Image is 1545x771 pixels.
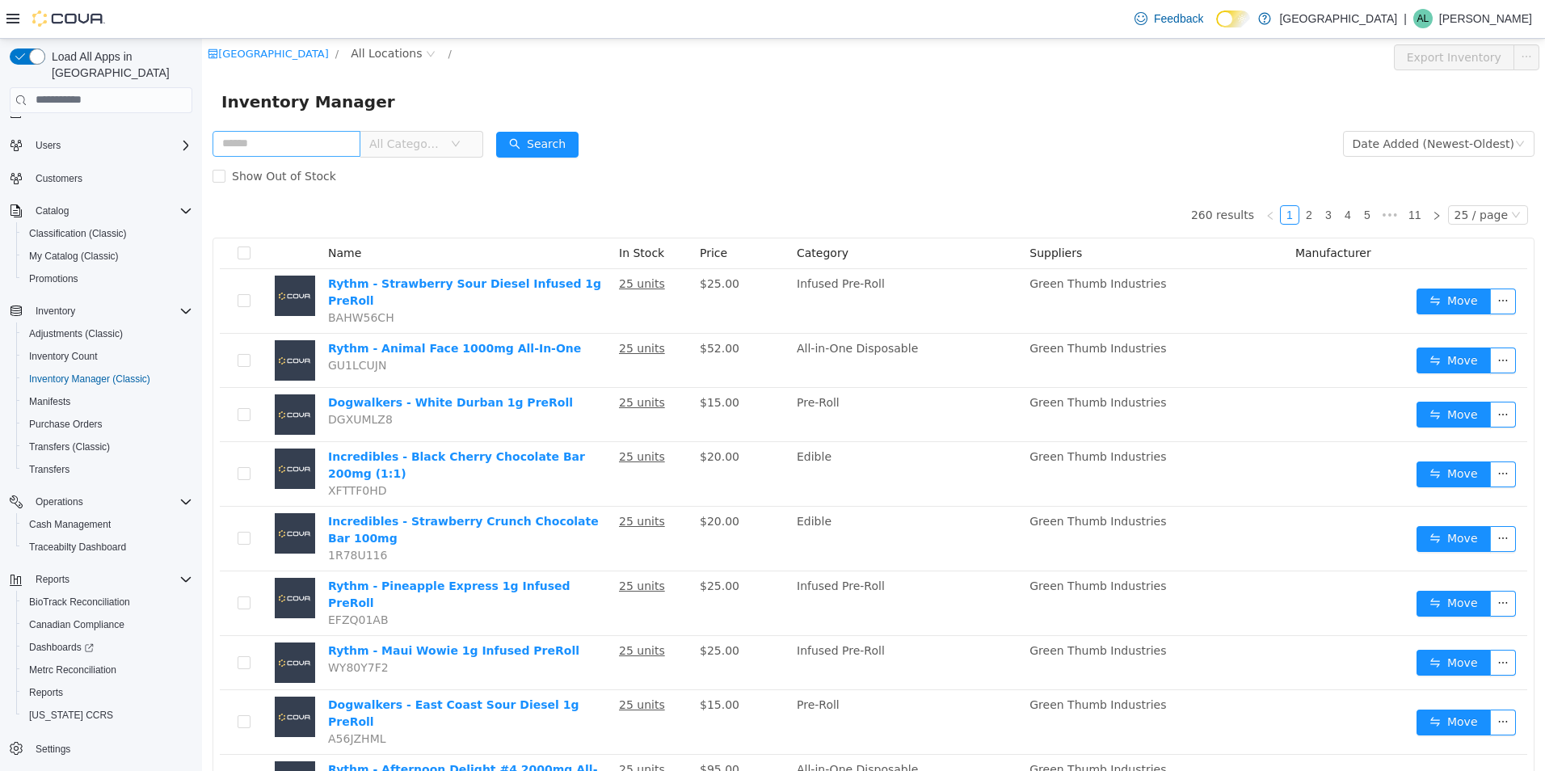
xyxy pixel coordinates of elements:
[498,208,525,221] span: Price
[1215,363,1289,389] button: icon: swapMove
[29,136,67,155] button: Users
[23,592,192,612] span: BioTrack Reconciliation
[23,415,109,434] a: Purchase Orders
[23,660,192,680] span: Metrc Reconciliation
[23,615,131,634] a: Canadian Compliance
[73,474,113,515] img: Incredibles - Strawberry Crunch Chocolate Bar 100mg placeholder
[1225,166,1244,186] li: Next Page
[498,541,537,554] span: $25.00
[498,659,537,672] span: $15.00
[36,172,82,185] span: Customers
[1154,11,1203,27] span: Feedback
[827,208,880,221] span: Suppliers
[29,201,75,221] button: Catalog
[16,591,199,613] button: BioTrack Reconciliation
[23,437,192,457] span: Transfers (Classic)
[16,268,199,290] button: Promotions
[1175,166,1201,186] li: Next 5 Pages
[498,476,537,489] span: $20.00
[29,518,111,531] span: Cash Management
[1215,671,1289,697] button: icon: swapMove
[73,410,113,450] img: Incredibles - Black Cherry Chocolate Bar 200mg (1:1) placeholder
[246,9,250,21] span: /
[29,327,123,340] span: Adjustments (Classic)
[417,303,463,316] u: 25 units
[827,541,964,554] span: Green Thumb Industries
[1288,487,1314,513] button: icon: ellipsis
[6,9,127,21] a: icon: shop[GEOGRAPHIC_DATA]
[126,476,397,506] a: Incredibles - Strawberry Crunch Chocolate Bar 100mg
[45,48,192,81] span: Load All Apps in [GEOGRAPHIC_DATA]
[827,605,964,618] span: Green Thumb Industries
[1404,9,1407,28] p: |
[73,604,113,644] img: Rythm - Maui Wowie 1g Infused PreRoll placeholder
[1215,423,1289,449] button: icon: swapMove
[1151,93,1312,117] div: Date Added (Newest-Oldest)
[827,724,964,737] span: Green Thumb Industries
[1156,166,1175,186] li: 5
[29,373,150,385] span: Inventory Manager (Classic)
[1093,208,1169,221] span: Manufacturer
[3,491,199,513] button: Operations
[16,368,199,390] button: Inventory Manager (Classic)
[126,238,399,268] a: Rythm - Strawberry Sour Diesel Infused 1g PreRoll
[29,709,113,722] span: [US_STATE] CCRS
[16,681,199,704] button: Reports
[1439,9,1532,28] p: [PERSON_NAME]
[23,415,192,434] span: Purchase Orders
[1288,552,1314,578] button: icon: ellipsis
[126,541,368,571] a: Rythm - Pineapple Express 1g Infused PreRoll
[29,541,126,554] span: Traceabilty Dashboard
[588,468,821,533] td: Edible
[167,97,241,113] span: All Categories
[149,6,220,23] span: All Locations
[827,411,964,424] span: Green Thumb Industries
[23,537,192,557] span: Traceabilty Dashboard
[827,238,964,251] span: Green Thumb Industries
[29,664,116,676] span: Metrc Reconciliation
[29,739,77,759] a: Settings
[1079,167,1097,185] a: 1
[498,605,537,618] span: $25.00
[23,615,192,634] span: Canadian Compliance
[16,245,199,268] button: My Catalog (Classic)
[29,395,70,408] span: Manifests
[16,436,199,458] button: Transfers (Classic)
[3,568,199,591] button: Reports
[29,350,98,363] span: Inventory Count
[23,460,192,479] span: Transfers
[23,269,192,289] span: Promotions
[29,301,82,321] button: Inventory
[126,357,371,370] a: Dogwalkers - White Durban 1g PreRoll
[294,93,377,119] button: icon: searchSearch
[1311,6,1337,32] button: icon: ellipsis
[498,303,537,316] span: $52.00
[588,295,821,349] td: All-in-One Disposable
[29,492,90,512] button: Operations
[23,324,129,343] a: Adjustments (Classic)
[827,476,964,489] span: Green Thumb Industries
[23,706,192,725] span: Washington CCRS
[827,659,964,672] span: Green Thumb Industries
[1098,167,1116,185] a: 2
[29,418,103,431] span: Purchase Orders
[3,166,199,190] button: Customers
[16,413,199,436] button: Purchase Orders
[36,204,69,217] span: Catalog
[595,208,646,221] span: Category
[1156,167,1174,185] a: 5
[1201,166,1225,186] li: 11
[16,390,199,413] button: Manifests
[1137,167,1155,185] a: 4
[23,246,125,266] a: My Catalog (Classic)
[1230,172,1240,182] i: icon: right
[23,638,100,657] a: Dashboards
[16,636,199,659] a: Dashboards
[126,575,187,588] span: EFZQ01AB
[126,320,184,333] span: GU1LCUJN
[29,440,110,453] span: Transfers (Classic)
[23,683,69,702] a: Reports
[23,324,192,343] span: Adjustments (Classic)
[1215,552,1289,578] button: icon: swapMove
[16,458,199,481] button: Transfers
